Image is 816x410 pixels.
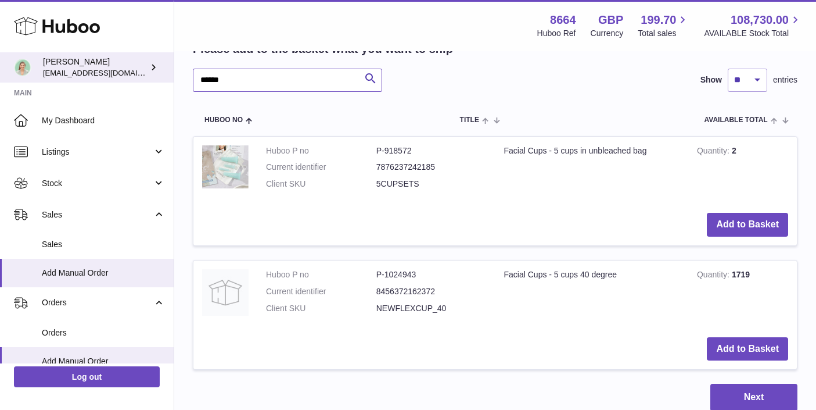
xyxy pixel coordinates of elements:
[42,327,165,338] span: Orders
[202,269,249,316] img: Facial Cups - 5 cups 40 degree
[537,28,576,39] div: Huboo Ref
[707,337,788,361] button: Add to Basket
[638,28,689,39] span: Total sales
[266,179,376,190] dt: Client SKU
[688,261,797,329] td: 1719
[376,286,487,297] dd: 8456372162372
[42,115,165,126] span: My Dashboard
[376,145,487,156] dd: P-918572
[638,12,689,39] a: 199.70 Total sales
[42,209,153,220] span: Sales
[43,68,171,77] span: [EMAIL_ADDRESS][DOMAIN_NAME]
[266,303,376,314] dt: Client SKU
[14,59,31,76] img: hello@thefacialcuppingexpert.com
[641,12,676,28] span: 199.70
[773,74,797,85] span: entries
[42,239,165,250] span: Sales
[550,12,576,28] strong: 8664
[707,213,788,237] button: Add to Basket
[704,12,802,39] a: 108,730.00 AVAILABLE Stock Total
[42,178,153,189] span: Stock
[376,162,487,173] dd: 7876237242185
[14,366,160,387] a: Log out
[704,116,768,124] span: AVAILABLE Total
[460,116,479,124] span: Title
[202,145,249,188] img: Facial Cups - 5 cups in unbleached bag
[700,74,722,85] label: Show
[495,261,688,329] td: Facial Cups - 5 cups 40 degree
[266,286,376,297] dt: Current identifier
[42,147,153,158] span: Listings
[697,146,732,158] strong: Quantity
[598,12,623,28] strong: GBP
[204,116,243,124] span: Huboo no
[376,303,487,314] dd: NEWFLEXCUP_40
[42,268,165,279] span: Add Manual Order
[266,162,376,173] dt: Current identifier
[42,297,153,308] span: Orders
[42,356,165,367] span: Add Manual Order
[266,269,376,280] dt: Huboo P no
[43,56,148,79] div: [PERSON_NAME]
[495,137,688,205] td: Facial Cups - 5 cups in unbleached bag
[266,145,376,156] dt: Huboo P no
[688,137,797,205] td: 2
[704,28,802,39] span: AVAILABLE Stock Total
[591,28,624,39] div: Currency
[376,269,487,280] dd: P-1024943
[731,12,789,28] span: 108,730.00
[697,270,732,282] strong: Quantity
[376,179,487,190] dd: 5CUPSETS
